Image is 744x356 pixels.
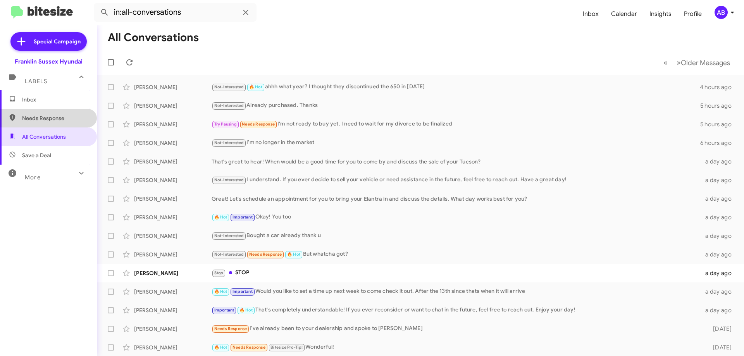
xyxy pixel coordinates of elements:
[249,84,262,89] span: 🔥 Hot
[134,139,212,147] div: [PERSON_NAME]
[134,83,212,91] div: [PERSON_NAME]
[212,324,701,333] div: I've already been to your dealership and spoke to [PERSON_NAME]
[701,269,738,277] div: a day ago
[249,252,282,257] span: Needs Response
[270,345,303,350] span: Bitesize Pro-Tip!
[22,133,66,141] span: All Conversations
[212,306,701,315] div: That's completely understandable! If you ever reconsider or want to chat in the future, feel free...
[212,83,700,91] div: ahhh what year? I thought they discontinued the 650 in [DATE]
[701,325,738,333] div: [DATE]
[134,288,212,296] div: [PERSON_NAME]
[700,120,738,128] div: 5 hours ago
[214,233,244,238] span: Not-Interested
[15,58,83,65] div: Franklin Sussex Hyundai
[242,122,275,127] span: Needs Response
[700,102,738,110] div: 5 hours ago
[701,176,738,184] div: a day ago
[700,139,738,147] div: 6 hours ago
[134,120,212,128] div: [PERSON_NAME]
[214,215,227,220] span: 🔥 Hot
[212,287,701,296] div: Would you like to set a time up next week to come check it out. After the 13th since thats when i...
[232,215,253,220] span: Important
[212,213,701,222] div: Okay! You too
[701,251,738,258] div: a day ago
[663,58,668,67] span: «
[214,84,244,89] span: Not-Interested
[212,231,701,240] div: Bought a car already thank u
[214,289,227,294] span: 🔥 Hot
[659,55,672,71] button: Previous
[214,177,244,182] span: Not-Interested
[94,3,257,22] input: Search
[34,38,81,45] span: Special Campaign
[134,344,212,351] div: [PERSON_NAME]
[134,176,212,184] div: [PERSON_NAME]
[212,158,701,165] div: That's great to hear! When would be a good time for you to come by and discuss the sale of your T...
[22,151,51,159] span: Save a Deal
[678,3,708,25] a: Profile
[677,58,681,67] span: »
[214,252,244,257] span: Not-Interested
[701,195,738,203] div: a day ago
[134,213,212,221] div: [PERSON_NAME]
[212,268,701,277] div: STOP
[108,31,199,44] h1: All Conversations
[134,158,212,165] div: [PERSON_NAME]
[214,140,244,145] span: Not-Interested
[700,83,738,91] div: 4 hours ago
[701,288,738,296] div: a day ago
[212,175,701,184] div: I understand. If you ever decide to sell your vehicle or need assistance in the future, feel free...
[134,325,212,333] div: [PERSON_NAME]
[214,345,227,350] span: 🔥 Hot
[708,6,735,19] button: AB
[22,114,88,122] span: Needs Response
[681,58,730,67] span: Older Messages
[577,3,605,25] a: Inbox
[287,252,300,257] span: 🔥 Hot
[214,122,237,127] span: Try Pausing
[701,158,738,165] div: a day ago
[605,3,643,25] a: Calendar
[214,270,224,275] span: Stop
[134,232,212,240] div: [PERSON_NAME]
[239,308,253,313] span: 🔥 Hot
[232,289,253,294] span: Important
[25,174,41,181] span: More
[701,344,738,351] div: [DATE]
[212,250,701,259] div: But whatcha got?
[134,251,212,258] div: [PERSON_NAME]
[701,213,738,221] div: a day ago
[214,103,244,108] span: Not-Interested
[701,306,738,314] div: a day ago
[22,96,88,103] span: Inbox
[25,78,47,85] span: Labels
[643,3,678,25] a: Insights
[214,308,234,313] span: Important
[715,6,728,19] div: AB
[134,102,212,110] div: [PERSON_NAME]
[232,345,265,350] span: Needs Response
[212,195,701,203] div: Great! Let's schedule an appointment for you to bring your Elantra in and discuss the details. Wh...
[214,326,247,331] span: Needs Response
[10,32,87,51] a: Special Campaign
[134,195,212,203] div: [PERSON_NAME]
[701,232,738,240] div: a day ago
[212,120,700,129] div: I'm not ready to buy yet. I need to wait for my divorce to be finalized
[672,55,735,71] button: Next
[134,269,212,277] div: [PERSON_NAME]
[134,306,212,314] div: [PERSON_NAME]
[212,343,701,352] div: Wonderful!
[212,101,700,110] div: Already purchased. Thanks
[659,55,735,71] nav: Page navigation example
[212,138,700,147] div: I'm no longer in the market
